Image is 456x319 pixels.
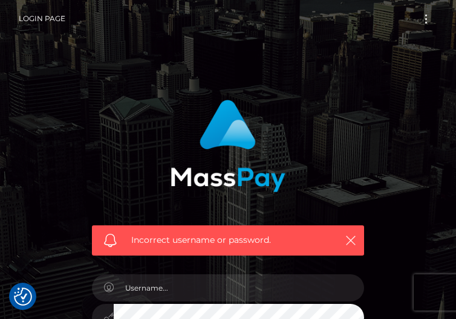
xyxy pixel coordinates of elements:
button: Consent Preferences [14,288,32,306]
a: Login Page [19,6,65,31]
button: Toggle navigation [415,11,437,27]
img: Revisit consent button [14,288,32,306]
img: MassPay Login [171,100,285,192]
span: Incorrect username or password. [131,234,328,246]
input: Username... [114,274,364,301]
